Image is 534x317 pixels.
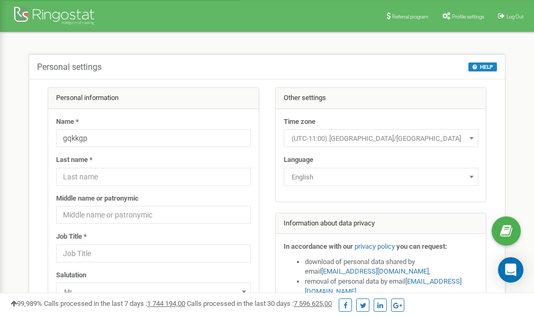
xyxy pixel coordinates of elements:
label: Name * [56,117,79,127]
span: English [287,170,475,185]
span: 99,989% [11,300,42,307]
li: removal of personal data by email , [305,277,478,296]
span: Log Out [506,14,523,20]
span: Profile settings [452,14,484,20]
a: privacy policy [355,242,395,250]
a: [EMAIL_ADDRESS][DOMAIN_NAME] [321,267,429,275]
div: Personal information [48,88,259,109]
label: Salutation [56,270,86,280]
span: (UTC-11:00) Pacific/Midway [287,131,475,146]
button: HELP [468,62,497,71]
div: Other settings [276,88,486,109]
strong: you can request: [396,242,447,250]
label: Middle name or patronymic [56,194,139,204]
li: download of personal data shared by email , [305,257,478,277]
label: Time zone [284,117,315,127]
div: Open Intercom Messenger [498,257,523,283]
label: Job Title * [56,232,87,242]
input: Last name [56,168,251,186]
input: Name [56,129,251,147]
span: Mr. [56,283,251,301]
span: Referral program [392,14,429,20]
strong: In accordance with our [284,242,353,250]
span: (UTC-11:00) Pacific/Midway [284,129,478,147]
div: Information about data privacy [276,213,486,234]
h5: Personal settings [37,62,102,72]
span: Calls processed in the last 30 days : [187,300,332,307]
label: Last name * [56,155,93,165]
input: Middle name or patronymic [56,206,251,224]
u: 1 744 194,00 [147,300,185,307]
span: Mr. [60,285,247,300]
span: Calls processed in the last 7 days : [44,300,185,307]
label: Language [284,155,313,165]
input: Job Title [56,244,251,262]
span: English [284,168,478,186]
u: 7 596 625,00 [294,300,332,307]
